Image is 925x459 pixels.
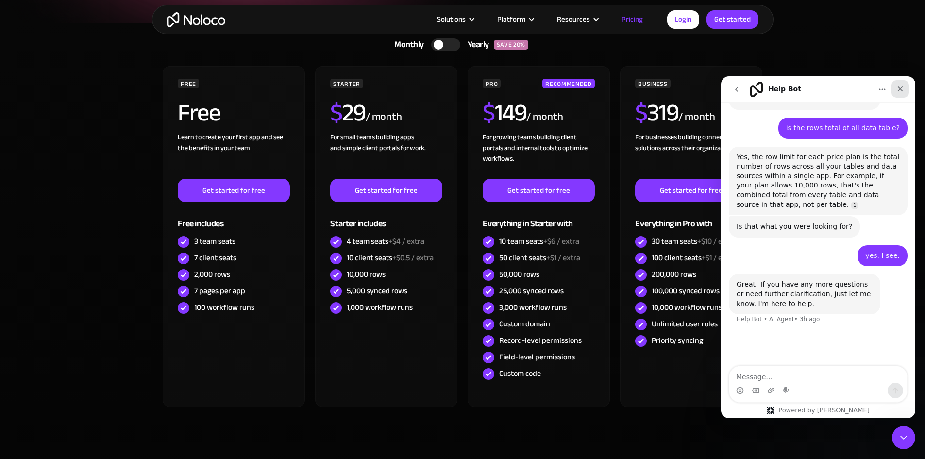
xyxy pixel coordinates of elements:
[545,13,609,26] div: Resources
[194,302,254,313] div: 100 workflow runs
[652,286,720,296] div: 100,000 synced rows
[194,286,245,296] div: 7 pages per app
[347,302,413,313] div: 1,000 workflow runs
[194,253,236,263] div: 7 client seats
[483,79,501,88] div: PRO
[546,251,580,265] span: +$1 / extra
[652,269,696,280] div: 200,000 rows
[437,13,466,26] div: Solutions
[178,132,289,179] div: Learn to create your first app and see the benefits in your team ‍
[178,202,289,234] div: Free includes
[542,79,594,88] div: RECOMMENDED
[635,101,678,125] h2: 319
[382,37,431,52] div: Monthly
[635,79,670,88] div: BUSINESS
[635,179,747,202] a: Get started for free
[609,13,655,26] a: Pricing
[499,269,539,280] div: 50,000 rows
[330,179,442,202] a: Get started for free
[483,179,594,202] a: Get started for free
[330,79,363,88] div: STARTER
[706,10,758,29] a: Get started
[499,286,564,296] div: 25,000 synced rows
[178,79,199,88] div: FREE
[330,90,342,136] span: $
[499,319,550,329] div: Custom domain
[330,202,442,234] div: Starter includes
[635,202,747,234] div: Everything in Pro with
[697,234,736,249] span: +$10 / extra
[347,269,386,280] div: 10,000 rows
[499,302,567,313] div: 3,000 workflow runs
[388,234,424,249] span: +$4 / extra
[347,253,434,263] div: 10 client seats
[178,179,289,202] a: Get started for free
[494,40,528,50] div: SAVE 20%
[635,90,647,136] span: $
[678,109,715,125] div: / month
[392,251,434,265] span: +$0.5 / extra
[483,101,526,125] h2: 149
[543,234,579,249] span: +$6 / extra
[194,236,235,247] div: 3 team seats
[635,132,747,179] div: For businesses building connected solutions across their organization. ‍
[485,13,545,26] div: Platform
[526,109,563,125] div: / month
[652,302,722,313] div: 10,000 workflow runs
[366,109,402,125] div: / month
[460,37,494,52] div: Yearly
[425,13,485,26] div: Solutions
[499,253,580,263] div: 50 client seats
[667,10,699,29] a: Login
[652,319,718,329] div: Unlimited user roles
[347,236,424,247] div: 4 team seats
[347,286,407,296] div: 5,000 synced rows
[652,335,703,346] div: Priority syncing
[721,76,915,418] iframe: Intercom live chat
[178,101,220,125] h2: Free
[557,13,590,26] div: Resources
[497,13,525,26] div: Platform
[652,236,736,247] div: 30 team seats
[483,90,495,136] span: $
[194,269,230,280] div: 2,000 rows
[330,132,442,179] div: For small teams building apps and simple client portals for work. ‍
[499,368,541,379] div: Custom code
[499,335,582,346] div: Record-level permissions
[499,236,579,247] div: 10 team seats
[892,426,915,449] iframe: Intercom live chat
[330,101,366,125] h2: 29
[652,253,736,263] div: 100 client seats
[167,12,225,27] a: home
[702,251,736,265] span: +$1 / extra
[483,202,594,234] div: Everything in Starter with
